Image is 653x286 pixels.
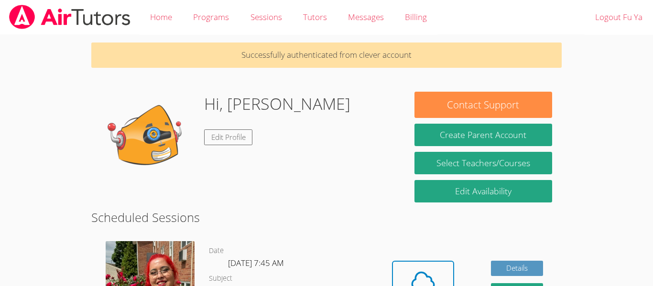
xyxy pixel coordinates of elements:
h1: Hi, [PERSON_NAME] [204,92,350,116]
h2: Scheduled Sessions [91,208,562,226]
span: Messages [348,11,384,22]
dt: Subject [209,273,232,285]
a: Select Teachers/Courses [414,152,552,174]
p: Successfully authenticated from clever account [91,42,562,68]
a: Details [491,261,544,276]
button: Create Parent Account [414,124,552,146]
a: Edit Profile [204,129,253,145]
button: Contact Support [414,92,552,118]
img: default.png [101,92,196,187]
a: Edit Availability [414,180,552,202]
dt: Date [209,245,224,257]
span: [DATE] 7:45 AM [228,257,284,268]
img: airtutors_banner-c4298cdbf04f3fff15de1276eac7730deb9818008684d7c2e4769d2f7ddbe033.png [8,5,131,29]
